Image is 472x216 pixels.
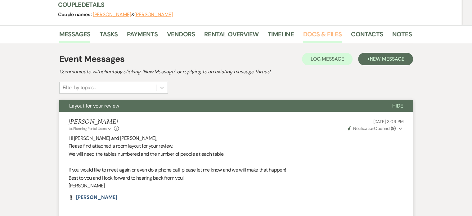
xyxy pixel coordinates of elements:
[76,194,117,200] span: [PERSON_NAME]
[69,150,404,158] p: We will need the tables numbered and the number of people at each table.
[268,29,294,43] a: Timeline
[303,29,342,43] a: Docs & Files
[370,56,404,62] span: New Message
[59,68,413,76] h2: Communicate with clients by clicking "New Message" or replying to an existing message thread.
[167,29,195,43] a: Vendors
[93,11,173,18] span: &
[69,126,113,131] button: to: Planning Portal Users
[69,182,404,190] p: [PERSON_NAME]
[204,29,258,43] a: Rental Overview
[392,29,412,43] a: Notes
[127,29,158,43] a: Payments
[69,126,107,131] span: to: Planning Portal Users
[69,134,404,142] p: Hi [PERSON_NAME] and [PERSON_NAME],
[58,11,93,18] span: Couple names:
[392,103,403,109] span: Hide
[358,53,413,65] button: +New Message
[69,103,119,109] span: Layout for your review
[59,100,382,112] button: Layout for your review
[63,84,96,91] div: Filter by topics...
[134,12,173,17] button: [PERSON_NAME]
[69,174,404,182] p: Best to you and I look forward to hearing back from you!
[302,53,353,65] button: Log Message
[59,29,91,43] a: Messages
[311,56,344,62] span: Log Message
[69,142,404,150] p: Please find attached a room layout for your review.
[59,53,125,66] h1: Event Messages
[382,100,413,112] button: Hide
[351,29,383,43] a: Contacts
[76,195,117,200] a: [PERSON_NAME]
[390,126,396,131] strong: ( 9 )
[353,126,374,131] span: Notification
[347,125,404,132] button: NotificationOpened (9)
[100,29,118,43] a: Tasks
[373,119,403,124] span: [DATE] 3:09 PM
[348,126,396,131] span: Opened
[69,166,404,174] p: If you would like to meet again or even do a phone call, please let me know and we will make that...
[69,118,119,126] h5: [PERSON_NAME]
[93,12,131,17] button: [PERSON_NAME]
[58,0,406,9] h3: Couple Details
